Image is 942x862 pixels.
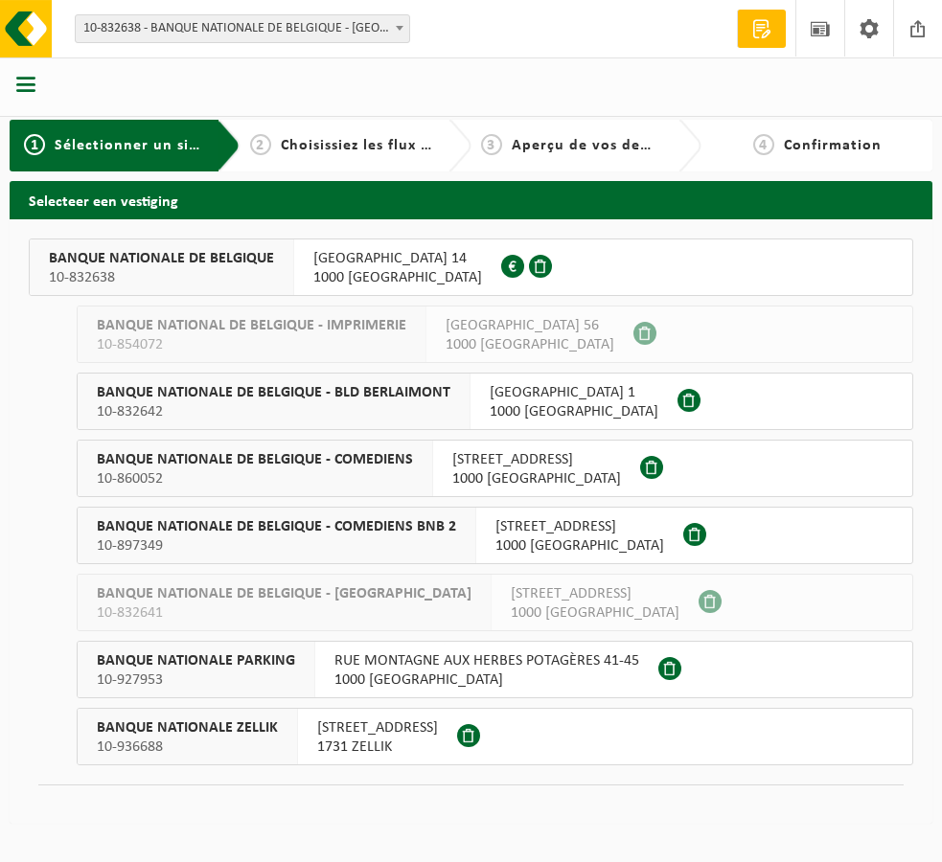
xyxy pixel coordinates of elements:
span: 10-927953 [97,670,295,690]
span: Sélectionner un site ici [55,138,226,153]
span: 2 [250,134,271,155]
button: BANQUE NATIONALE DE BELGIQUE - COMEDIENS 10-860052 [STREET_ADDRESS]1000 [GEOGRAPHIC_DATA] [77,440,913,497]
span: Choisissiez les flux de déchets et récipients [281,138,600,153]
span: BANQUE NATIONALE DE BELGIQUE - BLD BERLAIMONT [97,383,450,402]
span: 1000 [GEOGRAPHIC_DATA] [446,335,614,354]
span: BANQUE NATIONAL DE BELGIQUE - IMPRIMERIE [97,316,406,335]
span: 1000 [GEOGRAPHIC_DATA] [511,603,679,623]
span: 3 [481,134,502,155]
span: 10-832638 [49,268,274,287]
span: BANQUE NATIONALE PARKING [97,651,295,670]
span: [GEOGRAPHIC_DATA] 1 [490,383,658,402]
span: 10-854072 [97,335,406,354]
span: [GEOGRAPHIC_DATA] 56 [446,316,614,335]
span: 1000 [GEOGRAPHIC_DATA] [452,469,621,488]
span: 1 [24,134,45,155]
span: Aperçu de vos demandes [512,138,697,153]
span: 1731 ZELLIK [317,737,438,757]
span: 10-832638 - BANQUE NATIONALE DE BELGIQUE - BRUXELLES [75,14,410,43]
span: 1000 [GEOGRAPHIC_DATA] [334,670,639,690]
span: BANQUE NATIONALE DE BELGIQUE - COMEDIENS [97,450,413,469]
span: 10-860052 [97,469,413,488]
span: RUE MONTAGNE AUX HERBES POTAGÈRES 41-45 [334,651,639,670]
span: 10-936688 [97,737,278,757]
button: BANQUE NATIONALE DE BELGIQUE - BLD BERLAIMONT 10-832642 [GEOGRAPHIC_DATA] 11000 [GEOGRAPHIC_DATA] [77,373,913,430]
span: 1000 [GEOGRAPHIC_DATA] [495,536,664,556]
span: BANQUE NATIONALE DE BELGIQUE [49,249,274,268]
span: [STREET_ADDRESS] [317,718,438,737]
span: 1000 [GEOGRAPHIC_DATA] [490,402,658,421]
span: 10-832642 [97,402,450,421]
span: [STREET_ADDRESS] [495,517,664,536]
span: BANQUE NATIONALE DE BELGIQUE - COMEDIENS BNB 2 [97,517,456,536]
h2: Selecteer een vestiging [10,181,932,218]
span: [STREET_ADDRESS] [511,584,679,603]
span: BANQUE NATIONALE ZELLIK [97,718,278,737]
button: BANQUE NATIONALE DE BELGIQUE 10-832638 [GEOGRAPHIC_DATA] 141000 [GEOGRAPHIC_DATA] [29,238,913,296]
span: 10-897349 [97,536,456,556]
span: 1000 [GEOGRAPHIC_DATA] [313,268,482,287]
button: BANQUE NATIONALE PARKING 10-927953 RUE MONTAGNE AUX HERBES POTAGÈRES 41-451000 [GEOGRAPHIC_DATA] [77,641,913,698]
span: Confirmation [784,138,882,153]
span: BANQUE NATIONALE DE BELGIQUE - [GEOGRAPHIC_DATA] [97,584,471,603]
span: [STREET_ADDRESS] [452,450,621,469]
button: BANQUE NATIONALE ZELLIK 10-936688 [STREET_ADDRESS]1731 ZELLIK [77,708,913,765]
span: 10-832638 - BANQUE NATIONALE DE BELGIQUE - BRUXELLES [76,15,409,42]
span: 10-832641 [97,603,471,623]
span: [GEOGRAPHIC_DATA] 14 [313,249,482,268]
span: 4 [753,134,774,155]
button: BANQUE NATIONALE DE BELGIQUE - COMEDIENS BNB 2 10-897349 [STREET_ADDRESS]1000 [GEOGRAPHIC_DATA] [77,507,913,564]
